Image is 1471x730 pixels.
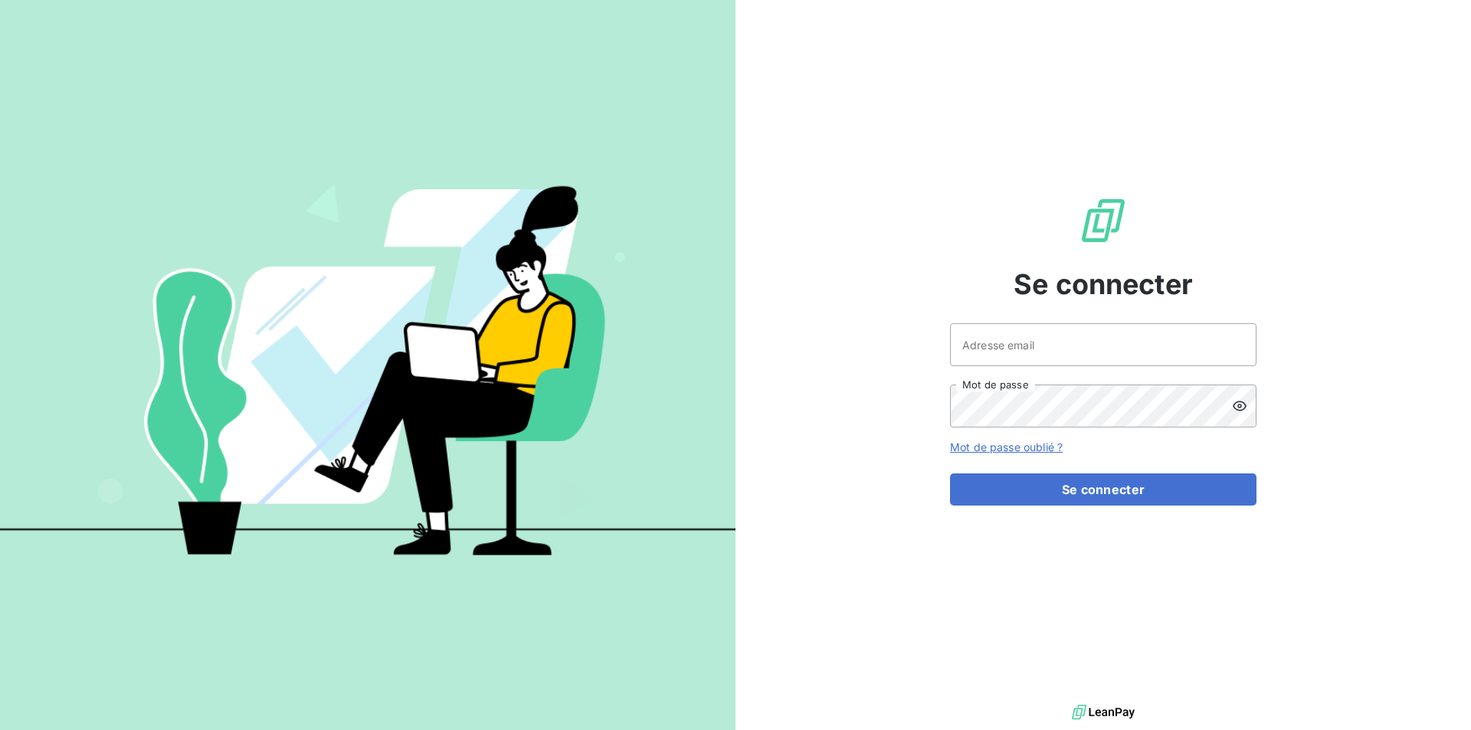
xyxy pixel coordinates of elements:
[1014,264,1193,305] span: Se connecter
[950,440,1063,453] a: Mot de passe oublié ?
[950,473,1256,506] button: Se connecter
[1072,701,1135,724] img: logo
[950,323,1256,366] input: placeholder
[1079,196,1128,245] img: Logo LeanPay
